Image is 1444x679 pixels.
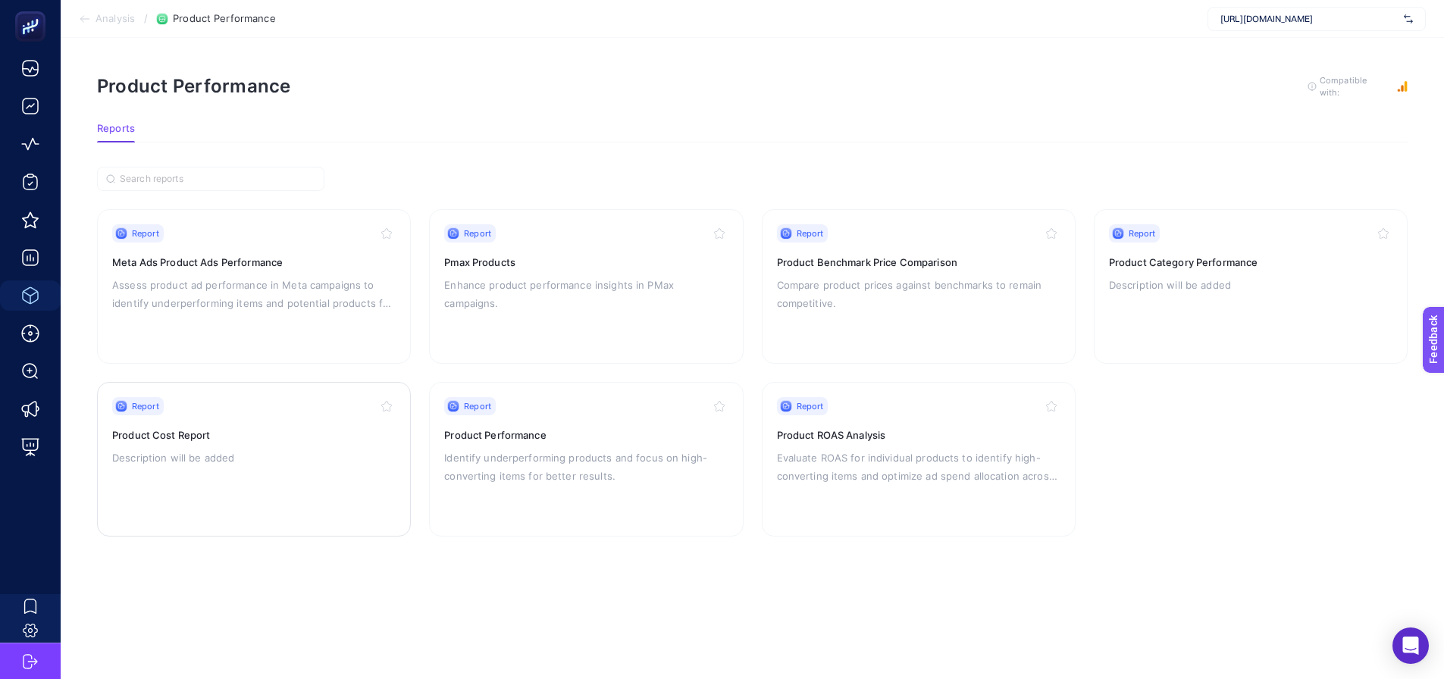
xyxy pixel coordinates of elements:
span: Reports [97,123,135,135]
input: Search [120,174,315,185]
h3: Product Performance [444,427,728,443]
span: Report [464,400,491,412]
span: Product Performance [173,13,275,25]
div: Open Intercom Messenger [1392,627,1429,664]
span: Report [464,227,491,239]
h3: Product Cost Report [112,427,396,443]
p: Assess product ad performance in Meta campaigns to identify underperforming items and potential p... [112,276,396,312]
h3: Product Benchmark Price Comparison [777,255,1060,270]
h3: Meta Ads Product Ads Performance [112,255,396,270]
h3: Product Category Performance [1109,255,1392,270]
a: ReportMeta Ads Product Ads PerformanceAssess product ad performance in Meta campaigns to identify... [97,209,411,364]
h3: Pmax Products [444,255,728,270]
p: Description will be added [112,449,396,467]
span: / [144,12,148,24]
a: ReportProduct Cost ReportDescription will be added [97,382,411,537]
span: Report [1129,227,1156,239]
a: ReportProduct Benchmark Price ComparisonCompare product prices against benchmarks to remain compe... [762,209,1076,364]
a: ReportPmax ProductsEnhance product performance insights in PMax campaigns. [429,209,743,364]
span: Report [132,227,159,239]
a: ReportProduct Category PerformanceDescription will be added [1094,209,1408,364]
button: Reports [97,123,135,142]
p: Description will be added [1109,276,1392,294]
p: Compare product prices against benchmarks to remain competitive. [777,276,1060,312]
p: Evaluate ROAS for individual products to identify high-converting items and optimize ad spend all... [777,449,1060,485]
span: [URL][DOMAIN_NAME] [1220,13,1398,25]
span: Feedback [9,5,58,17]
h3: Product ROAS Analysis [777,427,1060,443]
h1: Product Performance [97,75,291,97]
span: Report [797,400,824,412]
span: Analysis [96,13,135,25]
span: Report [797,227,824,239]
span: Compatible with: [1320,74,1388,99]
a: ReportProduct ROAS AnalysisEvaluate ROAS for individual products to identify high-converting item... [762,382,1076,537]
a: ReportProduct PerformanceIdentify underperforming products and focus on high-converting items for... [429,382,743,537]
p: Enhance product performance insights in PMax campaigns. [444,276,728,312]
p: Identify underperforming products and focus on high-converting items for better results. [444,449,728,485]
img: svg%3e [1404,11,1413,27]
span: Report [132,400,159,412]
